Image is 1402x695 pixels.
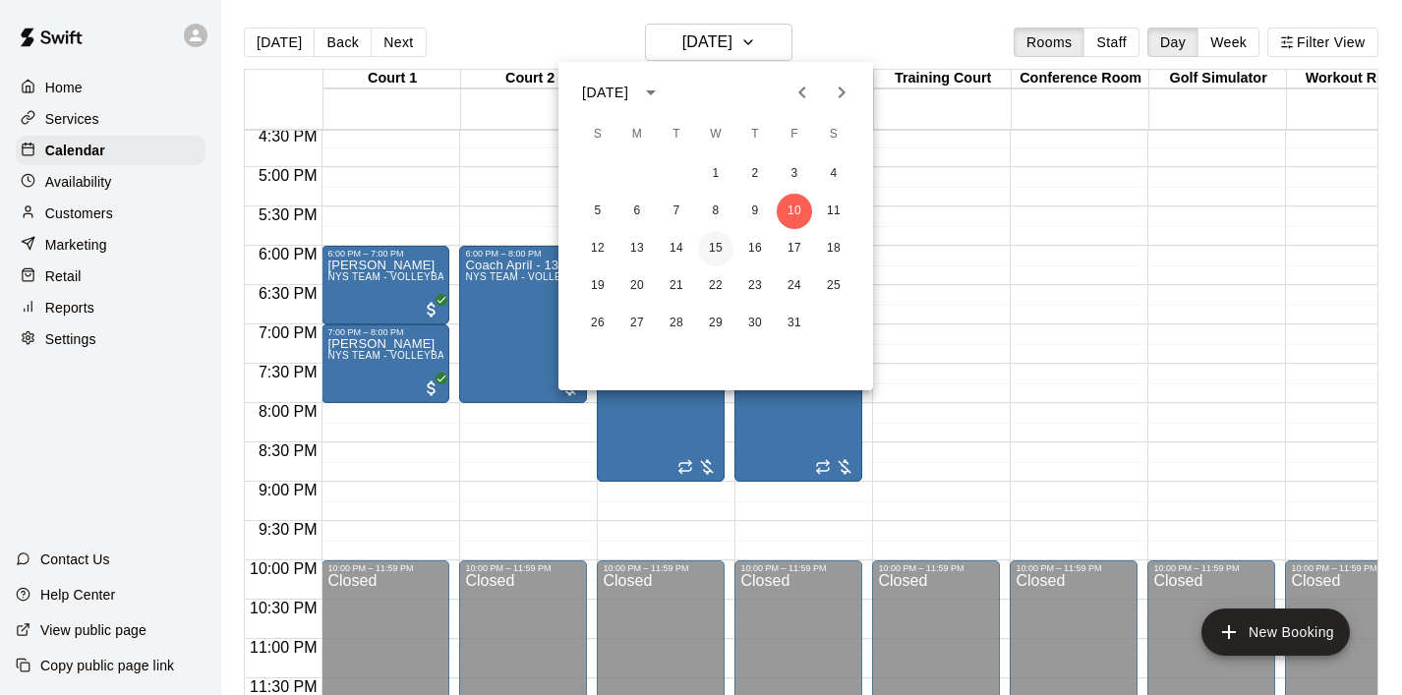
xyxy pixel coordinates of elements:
button: 8 [698,194,733,229]
button: Previous month [783,73,822,112]
button: calendar view is open, switch to year view [634,76,668,109]
span: Sunday [580,115,615,154]
span: Wednesday [698,115,733,154]
button: 11 [816,194,851,229]
button: 7 [659,194,694,229]
button: 20 [619,268,655,304]
button: 4 [816,156,851,192]
button: 1 [698,156,733,192]
button: 26 [580,306,615,341]
span: Monday [619,115,655,154]
button: 16 [737,231,773,266]
button: 25 [816,268,851,304]
button: 18 [816,231,851,266]
button: 24 [777,268,812,304]
button: 13 [619,231,655,266]
span: Tuesday [659,115,694,154]
button: 3 [777,156,812,192]
button: 30 [737,306,773,341]
span: Saturday [816,115,851,154]
button: 21 [659,268,694,304]
button: 19 [580,268,615,304]
span: Friday [777,115,812,154]
button: 17 [777,231,812,266]
button: 6 [619,194,655,229]
button: 2 [737,156,773,192]
button: 5 [580,194,615,229]
button: 12 [580,231,615,266]
button: 23 [737,268,773,304]
button: 15 [698,231,733,266]
span: Thursday [737,115,773,154]
div: [DATE] [582,83,628,103]
button: 27 [619,306,655,341]
button: 31 [777,306,812,341]
button: 14 [659,231,694,266]
button: 29 [698,306,733,341]
button: 9 [737,194,773,229]
button: 22 [698,268,733,304]
button: 28 [659,306,694,341]
button: 10 [777,194,812,229]
button: Next month [822,73,861,112]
